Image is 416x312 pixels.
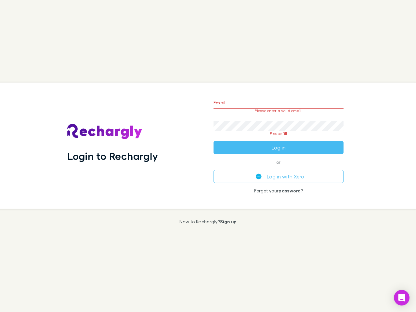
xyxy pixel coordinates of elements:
a: Sign up [220,219,237,224]
p: Forgot your ? [214,188,344,193]
div: Open Intercom Messenger [394,290,409,305]
img: Xero's logo [256,174,262,179]
button: Log in [214,141,344,154]
p: New to Rechargly? [179,219,237,224]
a: password [279,188,301,193]
img: Rechargly's Logo [67,124,143,139]
button: Log in with Xero [214,170,344,183]
p: Please enter a valid email. [214,109,344,113]
h1: Login to Rechargly [67,150,158,162]
p: Please fill [214,131,344,136]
